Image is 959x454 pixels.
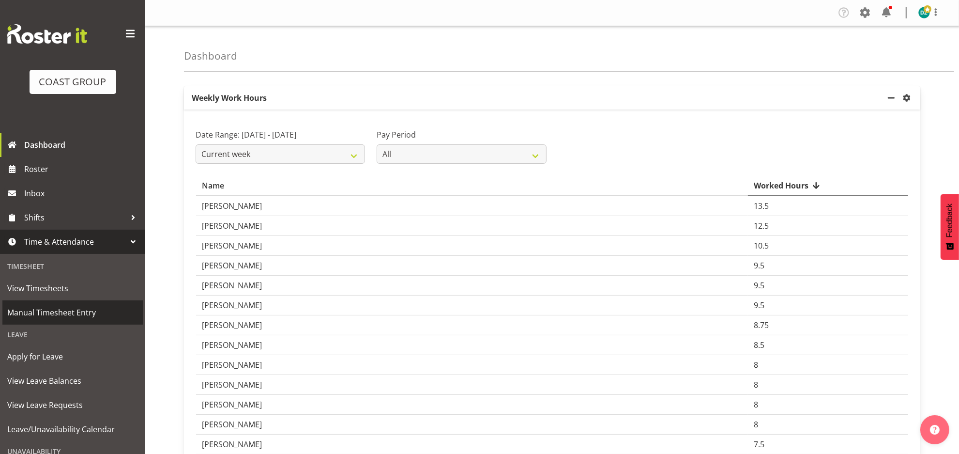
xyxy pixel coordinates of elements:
td: [PERSON_NAME] [196,216,748,236]
span: 9.5 [754,300,764,311]
span: 9.5 [754,260,764,271]
span: View Leave Requests [7,398,138,412]
a: Manual Timesheet Entry [2,300,143,325]
a: Apply for Leave [2,344,143,369]
td: [PERSON_NAME] [196,335,748,355]
div: Timesheet [2,256,143,276]
span: 9.5 [754,280,764,291]
div: COAST GROUP [39,75,107,89]
span: View Leave Balances [7,374,138,388]
span: 8 [754,399,758,410]
label: Date Range: [DATE] - [DATE] [196,129,365,141]
span: 13.5 [754,201,769,211]
span: 8 [754,379,758,390]
span: 8 [754,360,758,370]
span: Inbox [24,186,140,201]
a: View Timesheets [2,276,143,300]
span: 8.5 [754,340,764,350]
td: [PERSON_NAME] [196,196,748,216]
span: Time & Attendance [24,235,126,249]
span: Dashboard [24,138,140,152]
img: Rosterit website logo [7,24,87,44]
span: Feedback [945,204,954,237]
label: Pay Period [377,129,546,141]
td: [PERSON_NAME] [196,375,748,395]
span: View Timesheets [7,281,138,296]
span: Name [202,180,224,191]
span: 12.5 [754,220,769,231]
td: [PERSON_NAME] [196,315,748,335]
a: View Leave Balances [2,369,143,393]
td: [PERSON_NAME] [196,355,748,375]
span: Manual Timesheet Entry [7,305,138,320]
div: Leave [2,325,143,344]
td: [PERSON_NAME] [196,276,748,296]
img: help-xxl-2.png [930,425,940,435]
h4: Dashboard [184,50,237,62]
span: 8.75 [754,320,769,330]
p: Weekly Work Hours [184,86,885,110]
a: Leave/Unavailability Calendar [2,417,143,441]
span: 10.5 [754,240,769,251]
td: [PERSON_NAME] [196,415,748,435]
span: Roster [24,162,140,176]
span: Shifts [24,210,126,225]
a: View Leave Requests [2,393,143,417]
span: Leave/Unavailability Calendar [7,422,138,437]
td: [PERSON_NAME] [196,256,748,276]
td: [PERSON_NAME] [196,395,748,415]
span: 8 [754,419,758,430]
span: Apply for Leave [7,349,138,364]
td: [PERSON_NAME] [196,296,748,315]
span: 7.5 [754,439,764,450]
td: [PERSON_NAME] [196,236,748,256]
button: Feedback - Show survey [941,194,959,260]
